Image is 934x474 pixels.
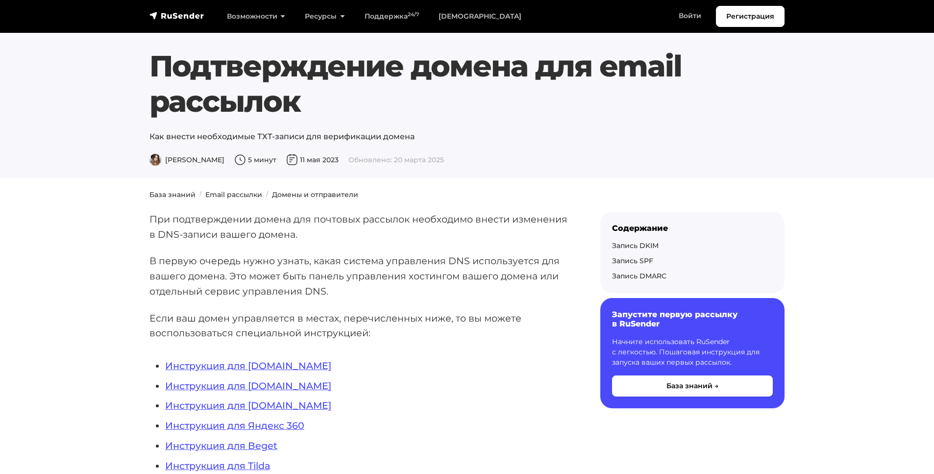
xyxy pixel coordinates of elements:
a: Инструкция для Tilda [165,460,270,472]
p: Начните использовать RuSender с легкостью. Пошаговая инструкция для запуска ваших первых рассылок. [612,337,773,368]
h6: Запустите первую рассылку в RuSender [612,310,773,328]
nav: breadcrumb [144,190,790,200]
a: Ресурсы [295,6,354,26]
a: Возможности [217,6,295,26]
img: RuSender [149,11,204,21]
button: База знаний → [612,375,773,397]
a: Запись SPF [612,256,653,265]
a: База знаний [149,190,196,199]
p: При подтверждении домена для почтовых рассылок необходимо внести изменения в DNS-записи вашего до... [149,212,569,242]
h1: Подтверждение домена для email рассылок [149,49,785,119]
span: Обновлено: 20 марта 2025 [348,155,444,164]
a: Инструкция для [DOMAIN_NAME] [165,380,331,392]
sup: 24/7 [408,11,419,18]
p: Если ваш домен управляется в местах, перечисленных ниже, то вы можете воспользоваться специальной... [149,311,569,341]
a: Запись DMARC [612,272,666,280]
img: Дата публикации [286,154,298,166]
a: Домены и отправители [272,190,358,199]
a: Поддержка24/7 [355,6,429,26]
img: Время чтения [234,154,246,166]
div: Содержание [612,224,773,233]
a: Email рассылки [205,190,262,199]
a: Войти [669,6,711,26]
span: 11 мая 2023 [286,155,339,164]
a: Инструкция для [DOMAIN_NAME] [165,360,331,372]
a: Инструкция для Яндекс 360 [165,420,304,431]
a: Запись DKIM [612,241,659,250]
a: Инструкция для [DOMAIN_NAME] [165,399,331,411]
a: [DEMOGRAPHIC_DATA] [429,6,531,26]
p: Как внести необходимые ТХТ-записи для верификации домена [149,131,785,143]
a: Запустите первую рассылку в RuSender Начните использовать RuSender с легкостью. Пошаговая инструк... [600,298,785,408]
p: В первую очередь нужно узнать, какая система управления DNS используется для вашего домена. Это м... [149,253,569,299]
span: [PERSON_NAME] [149,155,224,164]
a: Регистрация [716,6,785,27]
a: Инструкция для Beget [165,440,277,451]
span: 5 минут [234,155,276,164]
